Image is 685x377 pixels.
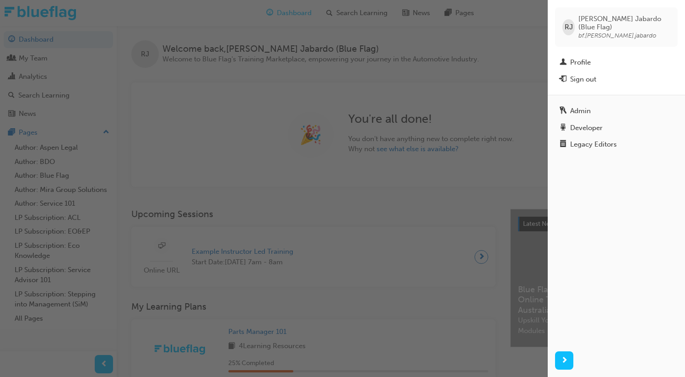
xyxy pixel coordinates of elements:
[570,57,591,68] div: Profile
[570,139,617,150] div: Legacy Editors
[555,54,678,71] a: Profile
[555,136,678,153] a: Legacy Editors
[560,107,566,115] span: keys-icon
[578,32,656,39] span: bf.[PERSON_NAME].jabardo
[560,124,566,132] span: robot-icon
[570,123,603,133] div: Developer
[561,355,568,366] span: next-icon
[578,15,670,31] span: [PERSON_NAME] Jabardo (Blue Flag)
[570,106,591,116] div: Admin
[560,59,566,67] span: man-icon
[560,141,566,149] span: notepad-icon
[565,22,573,33] span: RJ
[560,76,566,84] span: exit-icon
[570,74,596,85] div: Sign out
[555,71,678,88] button: Sign out
[555,120,678,137] a: Developer
[555,103,678,120] a: Admin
